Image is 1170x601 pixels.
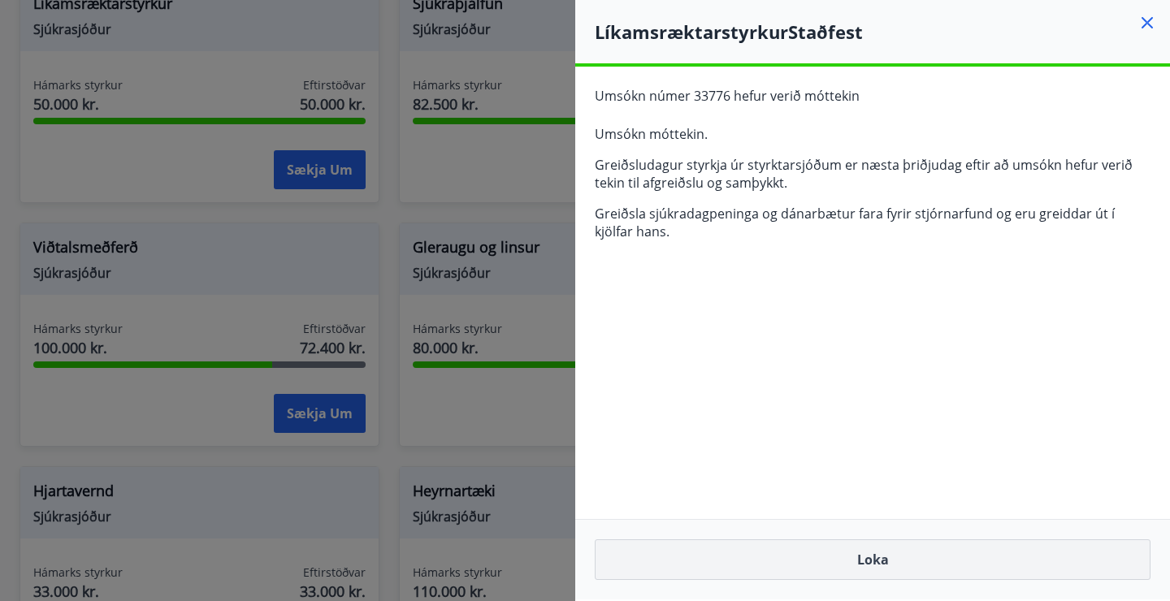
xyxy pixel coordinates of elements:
[595,87,860,105] span: Umsókn númer 33776 hefur verið móttekin
[595,539,1150,580] button: Loka
[595,156,1150,192] p: Greiðsludagur styrkja úr styrktarsjóðum er næsta þriðjudag eftir að umsókn hefur verið tekin til ...
[595,19,1170,44] h4: Líkamsræktarstyrkur Staðfest
[595,125,1150,143] p: Umsókn móttekin.
[595,205,1150,240] p: Greiðsla sjúkradagpeninga og dánarbætur fara fyrir stjórnarfund og eru greiddar út í kjölfar hans.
